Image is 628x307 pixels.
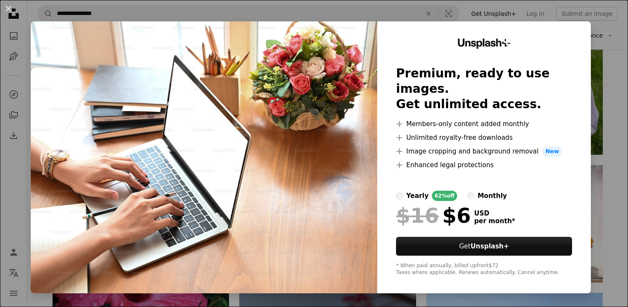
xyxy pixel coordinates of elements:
[396,204,439,227] span: $16
[474,210,515,217] span: USD
[478,191,507,201] div: monthly
[396,66,572,112] h2: Premium, ready to use images. Get unlimited access.
[470,242,509,250] strong: Unsplash+
[396,237,572,256] button: GetUnsplash+
[406,191,428,201] div: yearly
[396,192,403,199] input: yearly62%off
[432,191,457,201] div: 62% off
[396,204,471,227] div: $6
[396,160,572,170] li: Enhanced legal protections
[396,119,572,129] li: Members-only content added monthly
[396,146,572,156] li: Image cropping and background removal
[542,146,563,156] span: New
[396,133,572,143] li: Unlimited royalty-free downloads
[467,192,474,199] input: monthly
[396,263,572,276] div: * When paid annually, billed upfront $72 Taxes where applicable. Renews automatically. Cancel any...
[474,217,515,225] span: per month *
